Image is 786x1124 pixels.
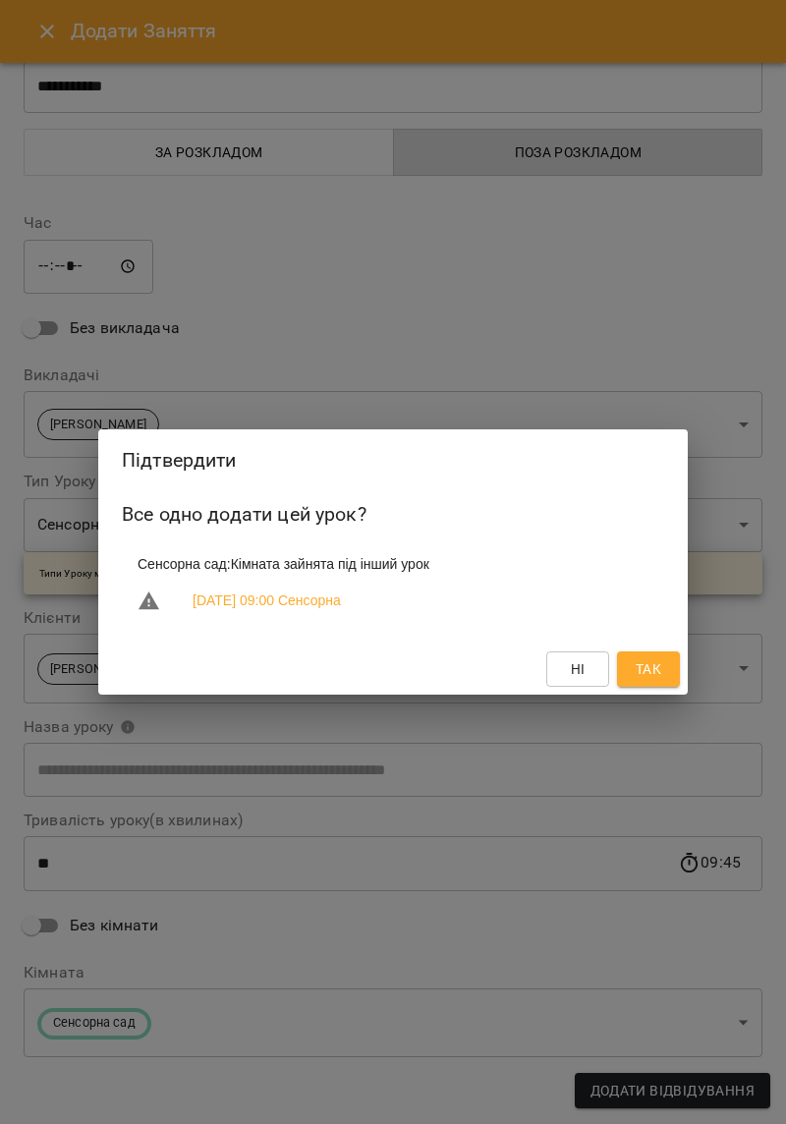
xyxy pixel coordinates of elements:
button: Ні [546,651,609,687]
span: Ні [571,657,586,681]
h6: Все одно додати цей урок? [122,499,664,530]
li: Сенсорна сад : Кімната зайнята під інший урок [122,546,664,582]
h2: Підтвердити [122,445,664,476]
button: Так [617,651,680,687]
a: [DATE] 09:00 Сенсорна [193,590,341,610]
span: Так [636,657,661,681]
